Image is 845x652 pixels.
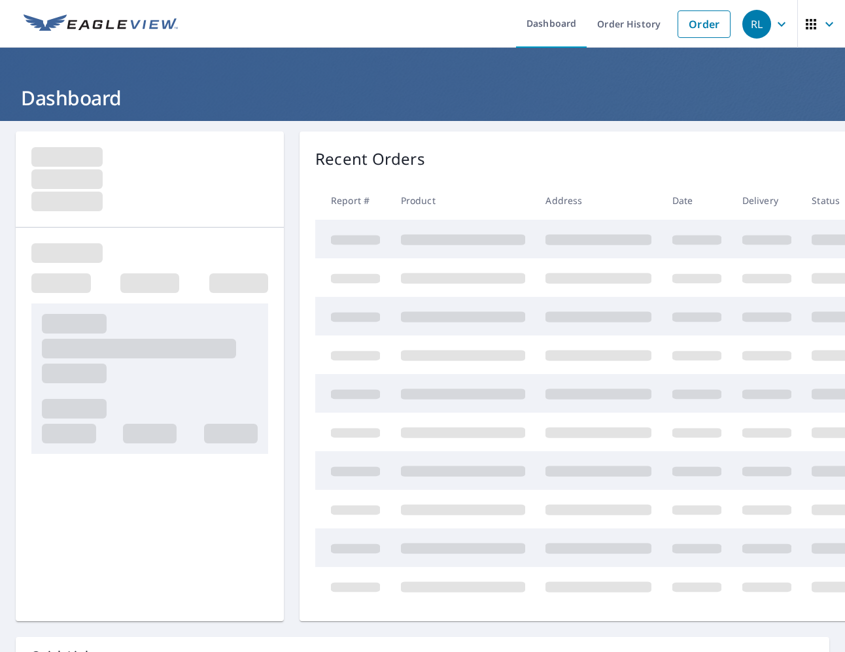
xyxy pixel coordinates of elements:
[315,181,390,220] th: Report #
[732,181,802,220] th: Delivery
[16,84,829,111] h1: Dashboard
[315,147,425,171] p: Recent Orders
[742,10,771,39] div: RL
[390,181,536,220] th: Product
[24,14,178,34] img: EV Logo
[535,181,662,220] th: Address
[662,181,732,220] th: Date
[678,10,731,38] a: Order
